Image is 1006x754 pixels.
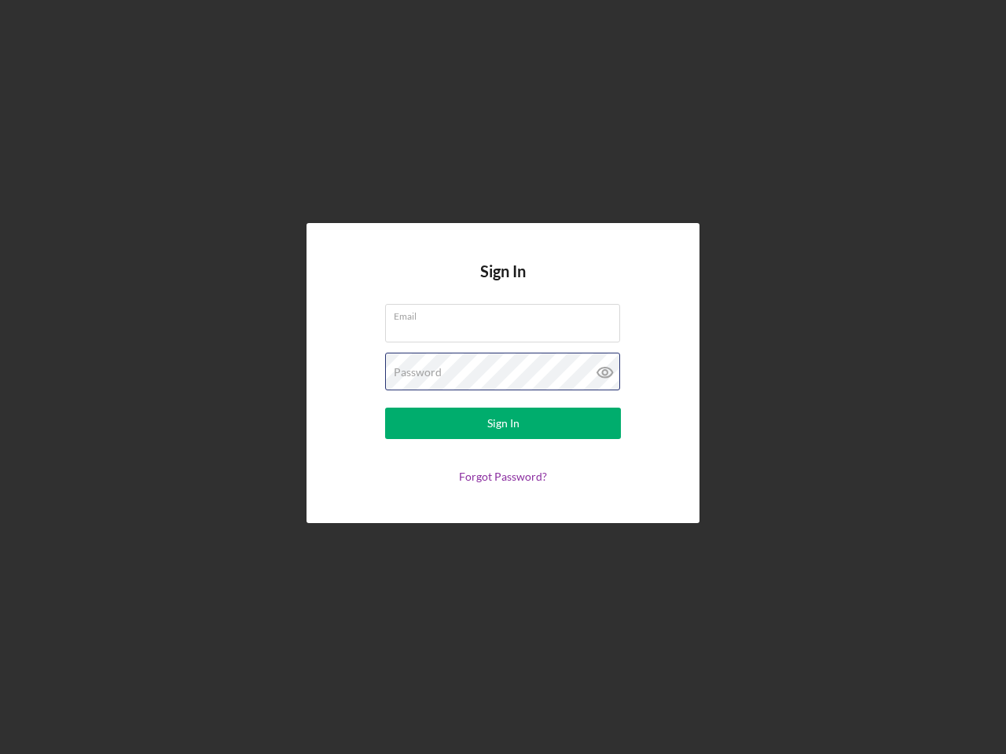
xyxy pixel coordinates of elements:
[459,470,547,483] a: Forgot Password?
[394,305,620,322] label: Email
[385,408,621,439] button: Sign In
[487,408,520,439] div: Sign In
[480,262,526,304] h4: Sign In
[394,366,442,379] label: Password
